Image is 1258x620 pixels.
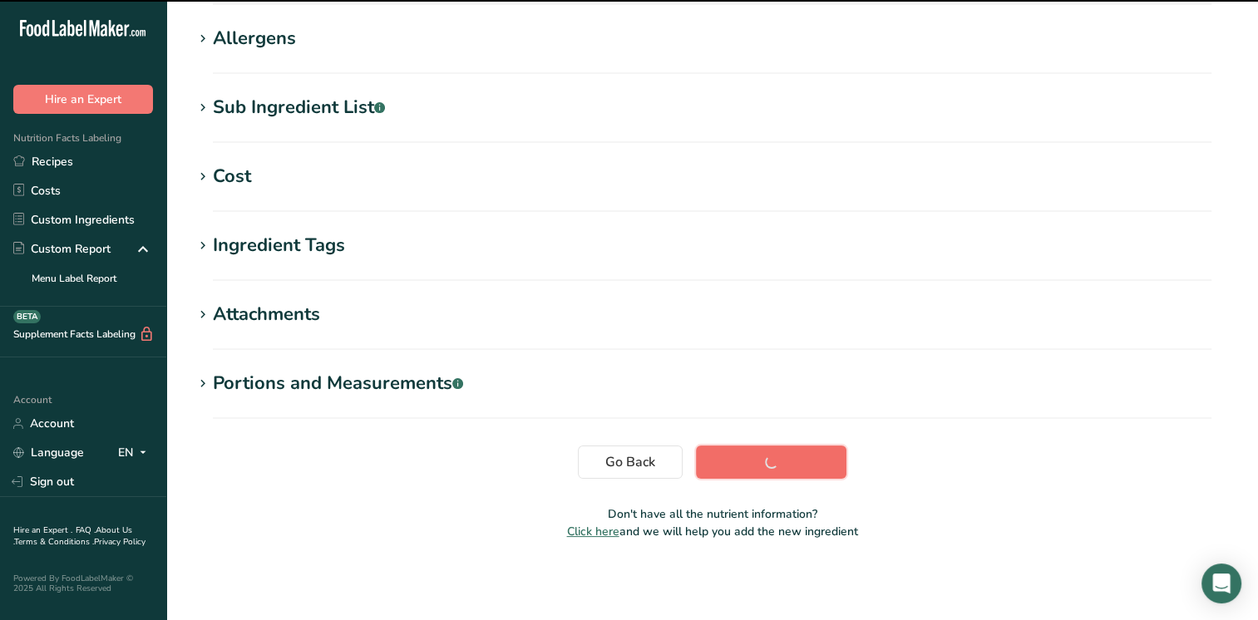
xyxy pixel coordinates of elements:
a: Language [13,438,84,467]
span: Click here [567,524,619,539]
span: Go Back [605,452,655,472]
div: Sub Ingredient List [213,94,385,121]
a: About Us . [13,524,132,548]
div: Attachments [213,301,320,328]
p: Don't have all the nutrient information? [193,505,1231,523]
a: Hire an Expert . [13,524,72,536]
a: Privacy Policy [94,536,146,548]
div: Portions and Measurements [213,370,463,397]
button: Hire an Expert [13,85,153,114]
div: EN [118,443,153,463]
a: Terms & Conditions . [14,536,94,548]
div: Open Intercom Messenger [1201,563,1241,603]
p: and we will help you add the new ingredient [193,523,1231,540]
div: Ingredient Tags [213,232,345,259]
div: Cost [213,163,251,190]
button: Go Back [578,445,683,479]
div: Allergens [213,25,296,52]
div: BETA [13,310,41,323]
div: Powered By FoodLabelMaker © 2025 All Rights Reserved [13,573,153,593]
div: Custom Report [13,240,111,258]
a: FAQ . [76,524,96,536]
